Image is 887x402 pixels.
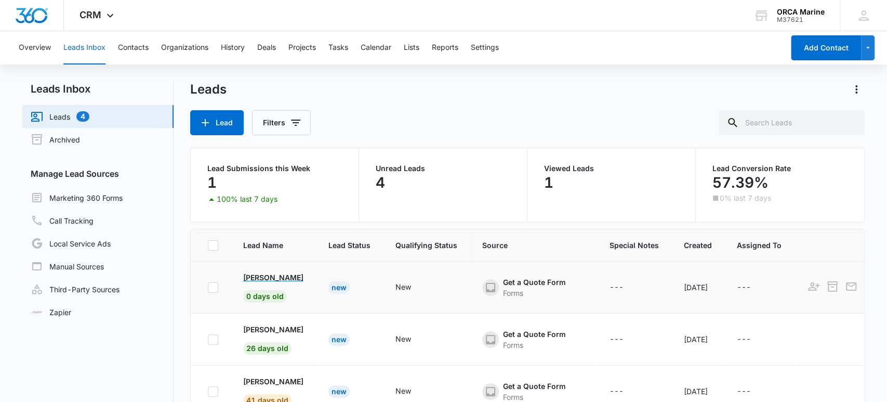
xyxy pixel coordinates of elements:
h1: Leads [190,82,227,97]
span: Assigned To [737,240,782,251]
button: Lists [404,31,419,64]
button: Actions [848,81,865,98]
a: Local Service Ads [31,237,111,250]
a: New [328,387,350,396]
a: Marketing 360 Forms [31,191,123,204]
button: Reports [432,31,458,64]
p: Viewed Leads [544,165,679,172]
button: Organizations [161,31,208,64]
a: Email [844,286,858,294]
div: - - Select to Edit Field [482,277,585,299]
div: - - Select to Edit Field [737,333,770,346]
span: Source [482,240,585,251]
button: History [221,31,245,64]
p: 1 [544,174,553,191]
button: Email [844,279,858,294]
a: Manual Sources [31,260,104,273]
div: - - Select to Edit Field [737,281,770,294]
div: [DATE] [684,386,712,397]
div: --- [610,281,624,294]
button: Tasks [328,31,348,64]
button: Add as Contact [806,279,821,294]
div: [DATE] [684,282,712,293]
div: - - Select to Edit Field [610,281,642,294]
div: --- [737,281,751,294]
div: - - Select to Edit Field [737,385,770,398]
div: New [395,281,411,292]
div: --- [610,385,624,398]
p: 1 [207,174,217,191]
p: Lead Submissions this Week [207,165,342,172]
div: Forms [503,288,566,299]
div: --- [610,333,624,346]
span: Qualifying Status [395,240,457,251]
div: - - Select to Edit Field [395,385,430,398]
p: 57.39% [712,174,769,191]
div: - - Select to Edit Field [482,329,585,351]
button: Deals [257,31,276,64]
button: Call [863,279,877,294]
div: New [328,333,350,346]
a: Third-Party Sources [31,283,120,295]
div: --- [737,333,751,346]
p: 100% last 7 days [217,196,277,203]
div: Forms [503,340,566,351]
span: Special Notes [610,240,659,251]
button: Overview [19,31,51,64]
a: [PERSON_NAME]26 days old [243,324,303,353]
p: 0% last 7 days [720,194,771,202]
p: Lead Conversion Rate [712,165,848,172]
a: [PERSON_NAME]0 days old [243,272,303,301]
button: Projects [288,31,316,64]
h2: Leads Inbox [22,81,174,97]
span: Lead Status [328,240,370,251]
a: Archived [31,133,80,146]
button: Leads Inbox [63,31,105,64]
a: Leads4 [31,110,89,123]
button: Filters [252,110,311,135]
div: - - Select to Edit Field [610,385,642,398]
span: 0 days old [243,290,287,303]
button: Calendar [361,31,391,64]
a: New [328,283,350,292]
a: Call [863,286,877,294]
div: - - Select to Edit Field [610,333,642,346]
div: Get a Quote Form [503,329,566,340]
div: account name [777,8,825,16]
p: Unread Leads [376,165,510,172]
div: New [328,281,350,294]
p: [PERSON_NAME] [243,376,303,387]
div: New [395,385,411,396]
button: Contacts [118,31,149,64]
p: 4 [376,174,385,191]
span: Lead Name [243,240,303,251]
p: [PERSON_NAME] [243,272,303,283]
input: Search Leads [718,110,865,135]
button: Archive [825,279,840,294]
a: New [328,335,350,344]
div: New [395,333,411,344]
div: [DATE] [684,334,712,345]
span: 26 days old [243,342,292,355]
div: - - Select to Edit Field [395,333,430,346]
div: New [328,385,350,398]
a: Zapier [31,307,71,318]
span: Created [684,240,712,251]
button: Lead [190,110,244,135]
button: Settings [471,31,499,64]
div: Get a Quote Form [503,381,566,392]
span: CRM [80,9,101,20]
h3: Manage Lead Sources [22,167,174,180]
p: [PERSON_NAME] [243,324,303,335]
div: --- [737,385,751,398]
div: account id [777,16,825,23]
div: Get a Quote Form [503,277,566,288]
button: Add Contact [791,35,861,60]
div: - - Select to Edit Field [395,281,430,294]
a: Call Tracking [31,214,94,227]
